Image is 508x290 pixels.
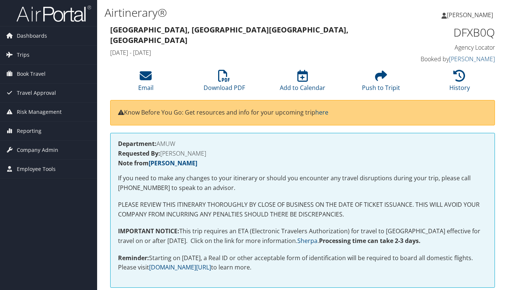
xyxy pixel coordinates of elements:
strong: Processing time can take 2-3 days. [319,237,421,245]
h4: Booked by [407,55,495,63]
strong: Requested By: [118,149,160,158]
span: Company Admin [17,141,58,159]
h4: [DATE] - [DATE] [110,49,396,57]
strong: [GEOGRAPHIC_DATA], [GEOGRAPHIC_DATA] [GEOGRAPHIC_DATA], [GEOGRAPHIC_DATA] [110,25,349,45]
h4: Agency Locator [407,43,495,52]
a: Push to Tripit [362,74,400,92]
span: Reporting [17,122,41,140]
h1: DFXB0Q [407,25,495,40]
h4: [PERSON_NAME] [118,150,487,156]
a: Sherpa [297,237,317,245]
span: Travel Approval [17,84,56,102]
img: airportal-logo.png [16,5,91,22]
strong: Note from [118,159,197,167]
a: [PERSON_NAME] [149,159,197,167]
a: History [449,74,470,92]
a: Download PDF [204,74,245,92]
a: [DOMAIN_NAME][URL] [149,263,211,271]
h4: AMUW [118,141,487,147]
p: This trip requires an ETA (Electronic Travelers Authorization) for travel to [GEOGRAPHIC_DATA] ef... [118,227,487,246]
a: Add to Calendar [280,74,325,92]
p: Starting on [DATE], a Real ID or other acceptable form of identification will be required to boar... [118,253,487,272]
span: [PERSON_NAME] [447,11,493,19]
p: If you need to make any changes to your itinerary or should you encounter any travel disruptions ... [118,174,487,193]
span: Trips [17,46,30,64]
p: PLEASE REVIEW THIS ITINERARY THOROUGHLY BY CLOSE OF BUSINESS ON THE DATE OF TICKET ISSUANCE. THIS... [118,200,487,219]
p: Know Before You Go: Get resources and info for your upcoming trip [118,108,487,118]
span: Employee Tools [17,160,56,178]
a: [PERSON_NAME] [442,4,501,26]
strong: Reminder: [118,254,149,262]
strong: IMPORTANT NOTICE: [118,227,179,235]
span: Dashboards [17,26,47,45]
span: Risk Management [17,103,62,121]
a: here [315,108,328,116]
span: Book Travel [17,65,46,83]
strong: Department: [118,140,157,148]
h1: Airtinerary® [105,5,369,21]
a: Email [138,74,154,92]
a: [PERSON_NAME] [449,55,495,63]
